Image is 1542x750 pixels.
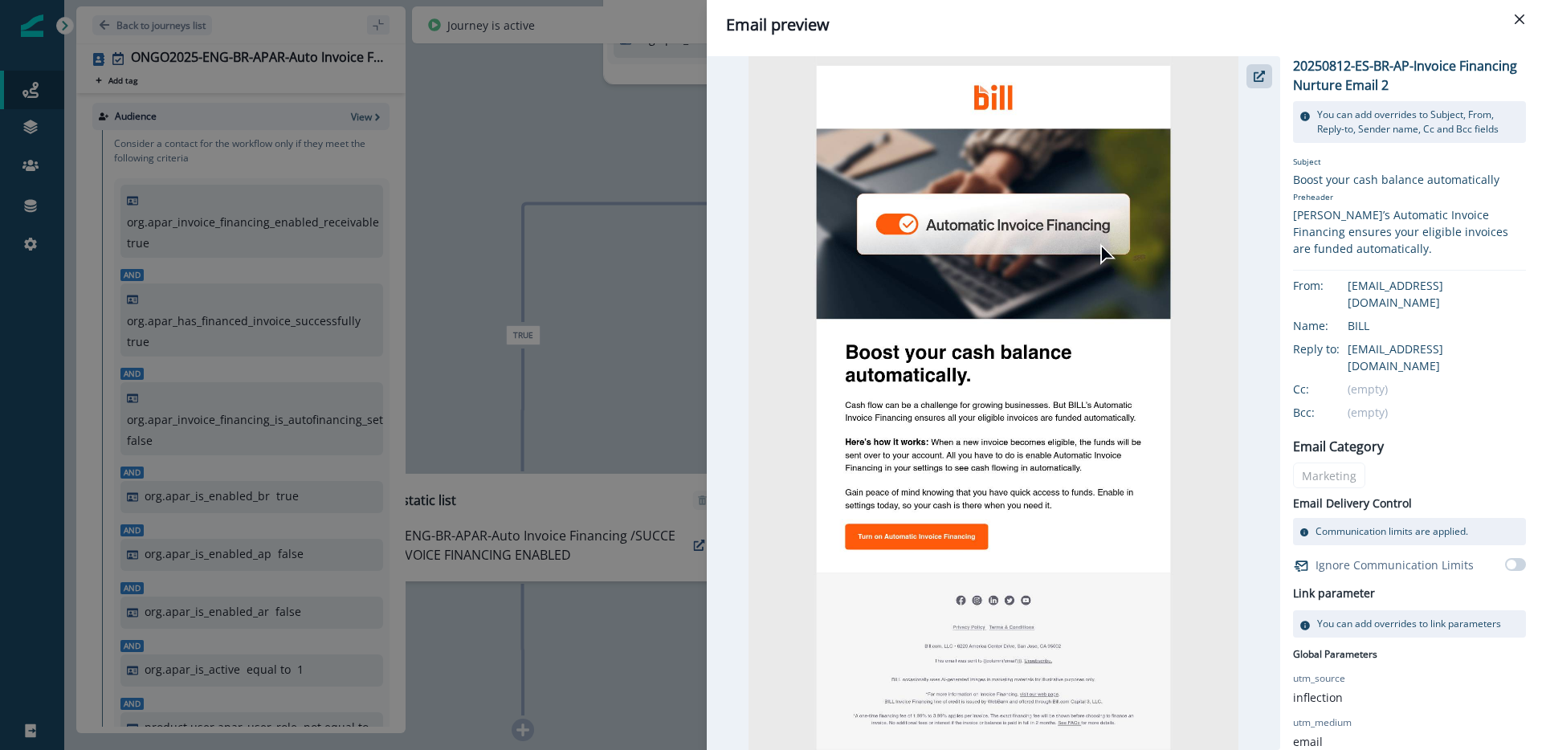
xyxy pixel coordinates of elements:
p: utm_source [1293,671,1345,686]
p: utm_medium [1293,715,1352,730]
div: Bcc: [1293,404,1373,421]
p: 20250812-ES-BR-AP-Invoice Financing Nurture Email 2 [1293,56,1526,95]
img: email asset unavailable [749,56,1238,750]
p: You can add overrides to link parameters [1317,617,1501,631]
p: Subject [1293,156,1526,171]
div: BILL [1348,317,1526,334]
button: Close [1507,6,1532,32]
div: [PERSON_NAME]’s Automatic Invoice Financing ensures your eligible invoices are funded automatically. [1293,206,1526,257]
p: Preheader [1293,188,1526,206]
div: Name: [1293,317,1373,334]
h2: Link parameter [1293,584,1375,604]
p: You can add overrides to Subject, From, Reply-to, Sender name, Cc and Bcc fields [1317,108,1520,137]
div: (empty) [1348,381,1526,397]
div: (empty) [1348,404,1526,421]
div: From: [1293,277,1373,294]
div: [EMAIL_ADDRESS][DOMAIN_NAME] [1348,277,1526,311]
div: Reply to: [1293,340,1373,357]
div: Cc: [1293,381,1373,397]
div: Boost your cash balance automatically [1293,171,1526,188]
div: Email preview [726,13,1523,37]
p: email [1293,733,1323,750]
p: Global Parameters [1293,644,1377,662]
p: inflection [1293,689,1343,706]
div: [EMAIL_ADDRESS][DOMAIN_NAME] [1348,340,1526,374]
